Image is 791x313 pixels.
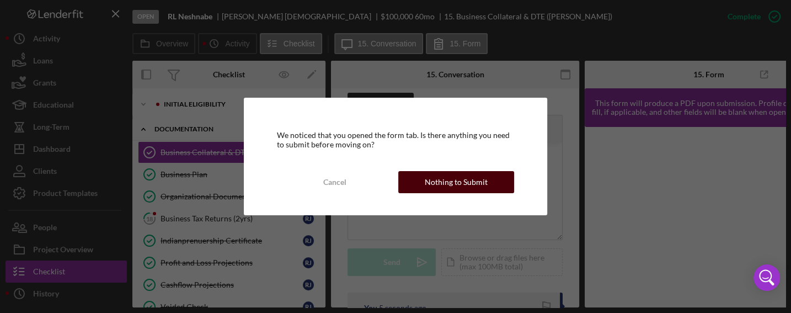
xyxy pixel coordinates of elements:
[398,171,514,193] button: Nothing to Submit
[323,171,346,193] div: Cancel
[425,171,488,193] div: Nothing to Submit
[753,264,780,291] div: Open Intercom Messenger
[277,131,514,148] div: We noticed that you opened the form tab. Is there anything you need to submit before moving on?
[277,171,393,193] button: Cancel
